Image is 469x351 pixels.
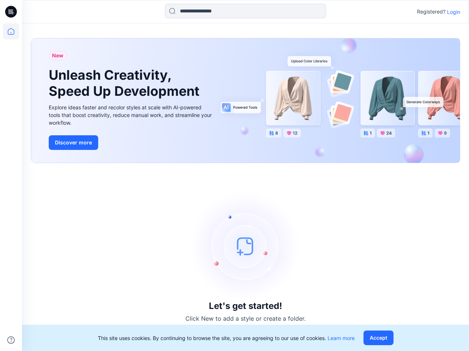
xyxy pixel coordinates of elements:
[363,331,394,345] button: Accept
[98,334,355,342] p: This site uses cookies. By continuing to browse the site, you are agreeing to our use of cookies.
[49,67,203,99] h1: Unleash Creativity, Speed Up Development
[191,191,300,301] img: empty-state-image.svg
[49,135,98,150] button: Discover more
[209,301,282,311] h3: Let's get started!
[49,135,214,150] a: Discover more
[447,8,460,16] p: Login
[49,103,214,127] div: Explore ideas faster and recolor styles at scale with AI-powered tools that boost creativity, red...
[328,335,355,341] a: Learn more
[52,51,63,60] span: New
[417,7,446,16] p: Registered?
[185,314,306,323] p: Click New to add a style or create a folder.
